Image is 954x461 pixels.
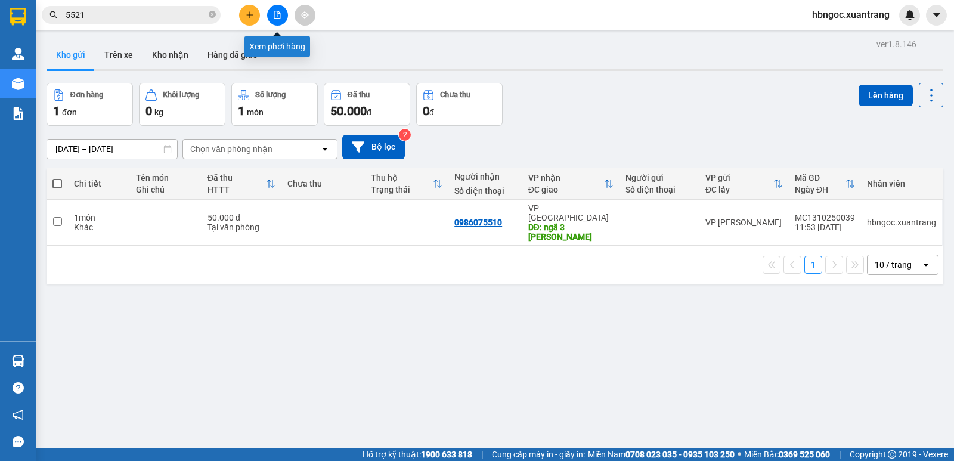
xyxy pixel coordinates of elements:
span: 1 [238,104,244,118]
span: đơn [62,107,77,117]
div: Chi tiết [74,179,124,188]
th: Toggle SortBy [202,168,281,200]
button: Chưa thu0đ [416,83,503,126]
div: Đã thu [207,173,266,182]
div: Trạng thái [371,185,433,194]
div: Ngày ĐH [795,185,845,194]
span: 0 [145,104,152,118]
button: Kho nhận [143,41,198,69]
button: Kho gửi [47,41,95,69]
div: Chưa thu [440,91,470,99]
span: món [247,107,264,117]
div: MC1310250039 [795,213,855,222]
div: ver 1.8.146 [876,38,916,51]
div: Nhân viên [867,179,936,188]
img: logo-vxr [10,8,26,26]
div: Ghi chú [136,185,196,194]
button: Đơn hàng1đơn [47,83,133,126]
span: file-add [273,11,281,19]
button: Bộ lọc [342,135,405,159]
div: VP [GEOGRAPHIC_DATA] [528,203,614,222]
div: Chưa thu [287,179,359,188]
span: hbngoc.xuantrang [803,7,899,22]
th: Toggle SortBy [699,168,789,200]
div: Số lượng [255,91,286,99]
th: Toggle SortBy [789,168,861,200]
div: Chọn văn phòng nhận [190,143,272,155]
div: Tại văn phòng [207,222,275,232]
div: Số điện thoại [454,186,516,196]
div: 1 món [74,213,124,222]
span: copyright [888,450,896,459]
strong: 1900 633 818 [421,450,472,459]
button: file-add [267,5,288,26]
div: ĐC giao [528,185,605,194]
div: 11:53 [DATE] [795,222,855,232]
span: | [839,448,841,461]
div: Số điện thoại [625,185,693,194]
span: | [481,448,483,461]
span: Miền Nam [588,448,735,461]
button: caret-down [926,5,947,26]
div: Người gửi [625,173,693,182]
button: Hàng đã giao [198,41,267,69]
div: Mã GD [795,173,845,182]
div: 50.000 đ [207,213,275,222]
div: 0986075510 [454,218,502,227]
span: đ [367,107,371,117]
img: warehouse-icon [12,78,24,90]
span: message [13,436,24,447]
input: Select a date range. [47,140,177,159]
span: caret-down [931,10,942,20]
span: aim [301,11,309,19]
span: Hỗ trợ kỹ thuật: [363,448,472,461]
div: Đơn hàng [70,91,103,99]
span: 50.000 [330,104,367,118]
span: đ [429,107,434,117]
img: icon-new-feature [905,10,915,20]
th: Toggle SortBy [522,168,620,200]
div: ĐC lấy [705,185,773,194]
div: DĐ: ngã 3 mai châu [528,222,614,242]
span: 1 [53,104,60,118]
strong: 0369 525 060 [779,450,830,459]
button: plus [239,5,260,26]
div: VP gửi [705,173,773,182]
div: Khác [74,222,124,232]
button: Số lượng1món [231,83,318,126]
img: solution-icon [12,107,24,120]
img: warehouse-icon [12,48,24,60]
button: aim [295,5,315,26]
div: Thu hộ [371,173,433,182]
span: 0 [423,104,429,118]
span: close-circle [209,11,216,18]
div: 10 / trang [875,259,912,271]
span: kg [154,107,163,117]
span: question-circle [13,382,24,394]
button: Đã thu50.000đ [324,83,410,126]
span: close-circle [209,10,216,21]
img: warehouse-icon [12,355,24,367]
svg: open [320,144,330,154]
div: VP nhận [528,173,605,182]
span: ⚪️ [738,452,741,457]
div: HTTT [207,185,266,194]
span: Cung cấp máy in - giấy in: [492,448,585,461]
sup: 2 [399,129,411,141]
span: plus [246,11,254,19]
div: Người nhận [454,172,516,181]
div: Tên món [136,173,196,182]
div: Khối lượng [163,91,199,99]
button: 1 [804,256,822,274]
span: notification [13,409,24,420]
span: Miền Bắc [744,448,830,461]
button: Trên xe [95,41,143,69]
svg: open [921,260,931,270]
div: Đã thu [348,91,370,99]
th: Toggle SortBy [365,168,448,200]
span: search [49,11,58,19]
div: VP [PERSON_NAME] [705,218,783,227]
button: Khối lượng0kg [139,83,225,126]
button: Lên hàng [859,85,913,106]
input: Tìm tên, số ĐT hoặc mã đơn [66,8,206,21]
